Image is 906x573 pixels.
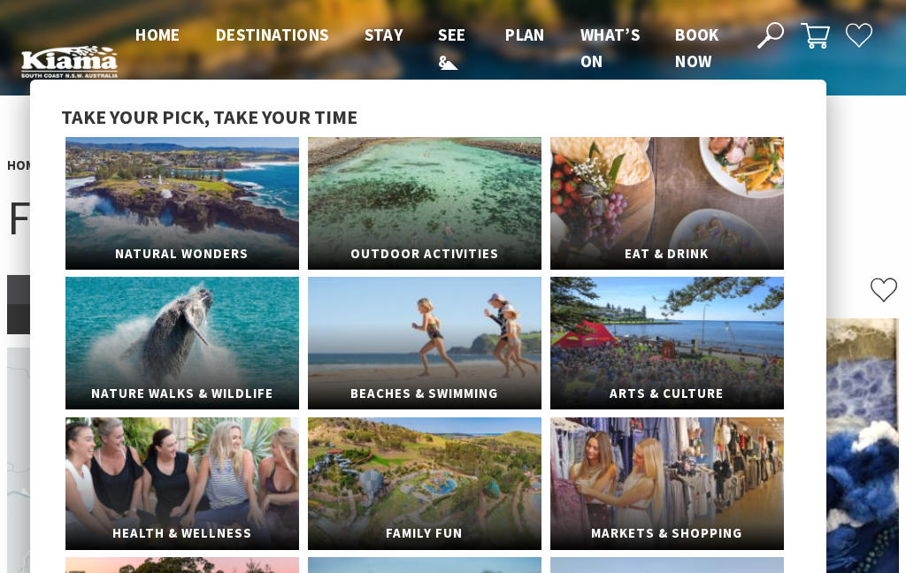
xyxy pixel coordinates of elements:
[580,24,640,72] span: What’s On
[61,104,357,129] span: Take your pick, take your time
[7,186,899,248] h1: Fibre Art Workshop
[550,378,784,410] span: Arts & Culture
[7,157,42,174] a: Home
[550,517,784,550] span: Markets & Shopping
[308,378,541,410] span: Beaches & Swimming
[216,24,329,45] span: Destinations
[65,517,299,550] span: Health & Wellness
[505,24,545,45] span: Plan
[118,21,737,102] nav: Main Menu
[365,24,403,45] span: Stay
[7,275,295,304] p: [DATE]
[438,24,465,99] span: See & Do
[21,45,118,79] img: Kiama Logo
[308,517,541,550] span: Family Fun
[308,238,541,271] span: Outdoor Activities
[550,238,784,271] span: Eat & Drink
[7,304,295,333] p: $260
[65,378,299,410] span: Nature Walks & Wildlife
[135,24,180,45] span: Home
[65,238,299,271] span: Natural Wonders
[675,24,719,72] span: Book now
